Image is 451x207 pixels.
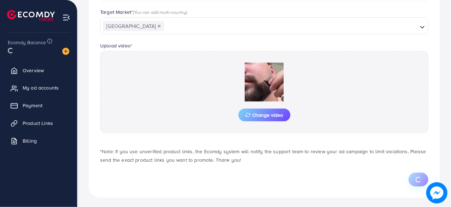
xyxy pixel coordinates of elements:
[23,120,53,127] span: Product Links
[157,24,161,28] button: Deselect Pakistan
[238,109,290,121] button: Change video
[165,21,417,32] input: Search for option
[23,84,59,91] span: My ad accounts
[100,42,132,49] label: Upload video
[5,63,72,77] a: Overview
[133,9,187,15] span: (You can add multi-country)
[100,147,428,164] p: *Note: If you use unverified product links, the Ecomdy system will notify the support team to rev...
[23,102,42,109] span: Payment
[428,184,446,202] img: image
[245,113,283,117] span: Change video
[8,39,46,46] span: Ecomdy Balance
[62,13,70,22] img: menu
[100,17,428,34] div: Search for option
[5,98,72,113] a: Payment
[229,63,300,102] img: Preview Image
[5,81,72,95] a: My ad accounts
[62,48,69,55] img: image
[5,134,72,148] a: Billing
[100,8,187,16] label: Target Market
[23,137,37,144] span: Billing
[23,67,44,74] span: Overview
[103,21,164,31] span: [GEOGRAPHIC_DATA]
[7,10,55,21] img: logo
[5,116,72,130] a: Product Links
